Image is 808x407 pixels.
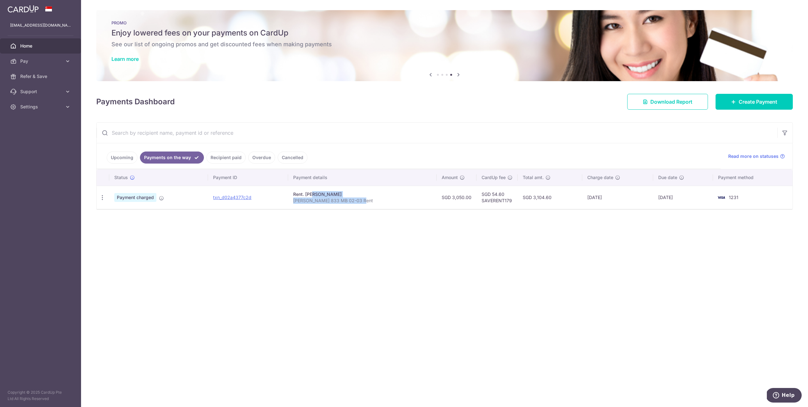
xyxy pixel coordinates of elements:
a: Overdue [248,152,275,164]
span: Total amt. [523,174,544,181]
a: Upcoming [107,152,137,164]
p: [EMAIL_ADDRESS][DOMAIN_NAME] [10,22,71,29]
span: Amount [442,174,458,181]
td: [DATE] [582,186,653,209]
td: [DATE] [653,186,713,209]
div: Rent. [PERSON_NAME] [293,191,432,197]
th: Payment method [713,169,792,186]
td: SGD 54.60 SAVERENT179 [477,186,518,209]
p: PROMO [111,20,778,25]
span: CardUp fee [482,174,506,181]
span: Support [20,88,62,95]
h5: Enjoy lowered fees on your payments on CardUp [111,28,778,38]
a: Payments on the way [140,152,204,164]
span: 1231 [729,195,738,200]
span: Payment charged [114,193,156,202]
span: Download Report [650,98,692,106]
input: Search by recipient name, payment id or reference [97,123,777,143]
span: Settings [20,104,62,110]
a: Recipient paid [206,152,246,164]
img: Bank Card [715,194,728,201]
img: CardUp [8,5,39,13]
span: Charge date [587,174,613,181]
th: Payment details [288,169,437,186]
span: Home [20,43,62,49]
td: SGD 3,104.60 [518,186,582,209]
span: Due date [658,174,677,181]
span: Create Payment [739,98,777,106]
img: Latest Promos banner [96,10,793,81]
span: Refer & Save [20,73,62,80]
a: Learn more [111,56,139,62]
h4: Payments Dashboard [96,96,175,107]
td: SGD 3,050.00 [437,186,477,209]
span: Read more on statuses [728,153,779,159]
a: Read more on statuses [728,153,785,159]
a: Cancelled [278,152,307,164]
p: [PERSON_NAME] 833 MB 02-03 Rent [293,197,432,204]
iframe: Opens a widget where you can find more information [767,388,802,404]
a: txn_d02a4377c2d [213,195,251,200]
th: Payment ID [208,169,288,186]
a: Create Payment [716,94,793,110]
a: Download Report [627,94,708,110]
span: Status [114,174,128,181]
h6: See our list of ongoing promos and get discounted fees when making payments [111,41,778,48]
span: Pay [20,58,62,64]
